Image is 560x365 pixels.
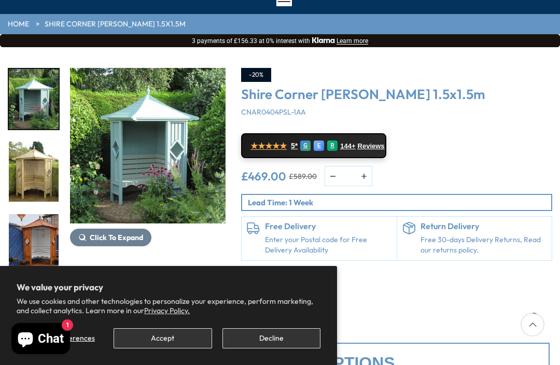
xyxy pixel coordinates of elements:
[114,328,212,348] button: Accept
[70,68,226,275] div: 1 / 14
[144,306,190,315] a: Privacy Policy.
[90,233,143,242] span: Click To Expand
[327,141,338,151] div: R
[8,141,60,203] div: 2 / 14
[9,142,59,202] img: SHIRECORNERARBOUR_de224a79-63bb-416a-ba9a-48320ed84dd0_200x200.jpg
[265,235,391,255] a: Enter your Postal code for Free Delivery Availability
[70,68,226,223] img: Shire Corner Arbour 1.5x1.5m - Best Shed
[45,19,186,30] a: Shire Corner [PERSON_NAME] 1.5x1.5m
[8,213,60,275] div: 3 / 14
[9,214,59,274] img: CornerArbour_2_8b689c30-e373-473c-b224-20c6ad360ca3_200x200.jpg
[421,222,547,231] h6: Return Delivery
[241,133,386,158] a: ★★★★★ 5* G E R 144+ Reviews
[8,19,29,30] a: HOME
[248,197,551,208] p: Lead Time: 1 Week
[241,68,271,82] div: -20%
[222,328,320,348] button: Decline
[265,222,391,231] h6: Free Delivery
[421,235,547,255] p: Free 30-days Delivery Returns, Read our returns policy.
[241,171,286,182] ins: £469.00
[9,69,59,129] img: SHIRECORNERARBOUR_cust5_23888cdf-c4cc-4b73-8774-6dd6d239520e_200x200.jpg
[8,323,73,357] inbox-online-store-chat: Shopify online store chat
[314,141,324,151] div: E
[241,107,306,117] span: CNAR0404PSL-1AA
[8,68,60,130] div: 1 / 14
[241,87,552,102] h3: Shire Corner [PERSON_NAME] 1.5x1.5m
[250,141,287,151] span: ★★★★★
[17,283,320,292] h2: We value your privacy
[289,173,317,180] del: £589.00
[358,142,385,150] span: Reviews
[70,229,151,246] button: Click To Expand
[340,142,355,150] span: 144+
[300,141,311,151] div: G
[17,297,320,315] p: We use cookies and other technologies to personalize your experience, perform marketing, and coll...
